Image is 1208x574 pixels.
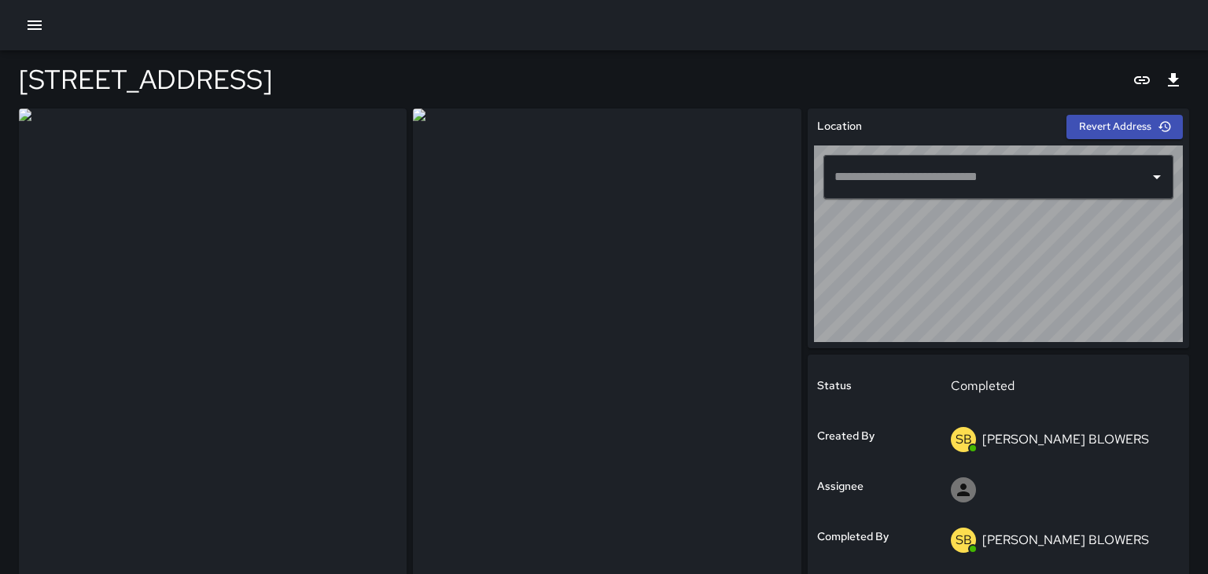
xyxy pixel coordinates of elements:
h6: Status [817,377,852,395]
p: Completed [951,377,1169,396]
p: SB [956,430,972,449]
p: [PERSON_NAME] BLOWERS [982,532,1149,548]
p: [PERSON_NAME] BLOWERS [982,431,1149,447]
h4: [STREET_ADDRESS] [19,63,272,96]
button: Export [1158,64,1189,96]
button: Open [1146,166,1168,188]
h6: Created By [817,428,875,445]
h6: Completed By [817,528,889,546]
h6: Location [817,118,862,135]
button: Copy link [1126,64,1158,96]
p: SB [956,531,972,550]
button: Revert Address [1066,115,1183,139]
h6: Assignee [817,478,864,495]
